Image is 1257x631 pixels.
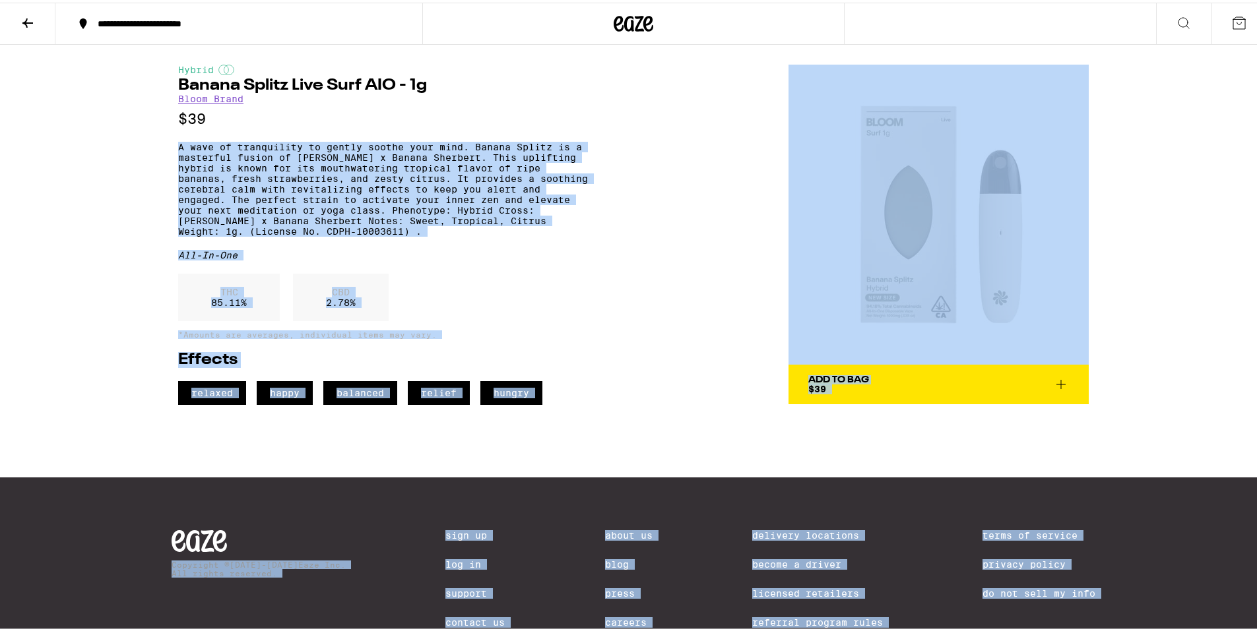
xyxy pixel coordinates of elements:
a: Support [445,586,505,596]
button: Add To Bag$39 [789,362,1089,402]
span: relief [408,378,470,402]
span: $39 [808,381,826,392]
p: Copyright © [DATE]-[DATE] Eaze Inc. All rights reserved. [172,558,346,575]
img: Bloom Brand - Banana Splitz Live Surf AIO - 1g [789,62,1089,362]
img: hybridColor.svg [218,62,234,73]
p: THC [211,284,247,295]
p: *Amounts are averages, individual items may vary. [178,328,588,336]
div: Hybrid [178,62,588,73]
a: Press [605,586,653,596]
a: Privacy Policy [983,556,1095,567]
a: Bloom Brand [178,91,243,102]
div: All-In-One [178,247,588,258]
div: Add To Bag [808,373,869,382]
span: balanced [323,378,397,402]
div: 2.78 % [293,271,389,318]
a: Become a Driver [752,556,883,567]
a: Referral Program Rules [752,615,883,625]
h1: Banana Splitz Live Surf AIO - 1g [178,75,588,91]
a: About Us [605,527,653,538]
a: Do Not Sell My Info [983,586,1095,596]
p: A wave of tranquility to gently soothe your mind. Banana Splitz is a masterful fusion of [PERSON_... [178,139,588,234]
a: Contact Us [445,615,505,625]
a: Blog [605,556,653,567]
a: Licensed Retailers [752,586,883,596]
h2: Effects [178,349,588,365]
p: CBD [326,284,356,295]
span: happy [257,378,313,402]
span: Hi. Need any help? [8,9,95,20]
a: Log In [445,556,505,567]
a: Careers [605,615,653,625]
p: $39 [178,108,588,125]
a: Terms of Service [983,527,1095,538]
span: hungry [480,378,542,402]
a: Delivery Locations [752,527,883,538]
span: relaxed [178,378,246,402]
div: 85.11 % [178,271,280,318]
a: Sign Up [445,527,505,538]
